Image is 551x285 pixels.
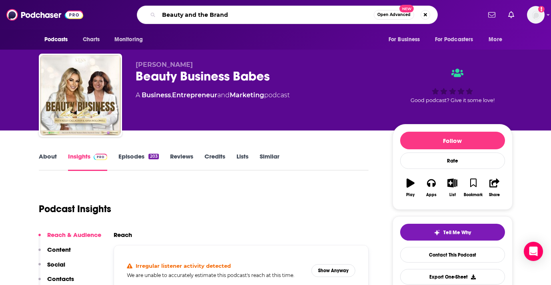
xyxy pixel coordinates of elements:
[489,193,500,197] div: Share
[527,6,545,24] span: Logged in as SolComms
[399,5,414,12] span: New
[39,153,57,171] a: About
[421,173,442,202] button: Apps
[434,229,440,236] img: tell me why sparkle
[38,261,65,275] button: Social
[400,247,505,263] a: Contact This Podcast
[464,193,483,197] div: Bookmark
[136,263,231,269] h4: Irregular listener activity detected
[389,34,420,45] span: For Business
[118,153,158,171] a: Episodes203
[204,153,225,171] a: Credits
[524,242,543,261] div: Open Intercom Messenger
[68,153,108,171] a: InsightsPodchaser Pro
[430,32,485,47] button: open menu
[47,261,65,268] p: Social
[400,224,505,241] button: tell me why sparkleTell Me Why
[527,6,545,24] img: User Profile
[136,61,193,68] span: [PERSON_NAME]
[47,246,71,253] p: Content
[230,91,264,99] a: Marketing
[443,229,471,236] span: Tell Me Why
[484,173,505,202] button: Share
[83,34,100,45] span: Charts
[114,231,132,239] h2: Reach
[449,193,456,197] div: List
[538,6,545,12] svg: Add a profile image
[236,153,248,171] a: Lists
[400,153,505,169] div: Rate
[39,203,111,215] h1: Podcast Insights
[137,6,438,24] div: Search podcasts, credits, & more...
[406,193,415,197] div: Play
[172,91,217,99] a: Entrepreneur
[426,193,437,197] div: Apps
[39,32,78,47] button: open menu
[527,6,545,24] button: Show profile menu
[393,61,513,110] div: Good podcast? Give it some love!
[400,132,505,149] button: Follow
[383,32,430,47] button: open menu
[505,8,517,22] a: Show notifications dropdown
[442,173,463,202] button: List
[485,8,499,22] a: Show notifications dropdown
[47,231,101,239] p: Reach & Audience
[78,32,105,47] a: Charts
[114,34,143,45] span: Monitoring
[38,231,101,246] button: Reach & Audience
[463,173,484,202] button: Bookmark
[483,32,512,47] button: open menu
[377,13,411,17] span: Open Advanced
[217,91,230,99] span: and
[170,153,193,171] a: Reviews
[159,8,374,21] input: Search podcasts, credits, & more...
[260,153,279,171] a: Similar
[400,269,505,285] button: Export One-Sheet
[136,90,290,100] div: A podcast
[44,34,68,45] span: Podcasts
[374,10,414,20] button: Open AdvancedNew
[109,32,153,47] button: open menu
[127,272,305,278] h5: We are unable to accurately estimate this podcast's reach at this time.
[171,91,172,99] span: ,
[38,246,71,261] button: Content
[47,275,74,283] p: Contacts
[400,173,421,202] button: Play
[94,154,108,160] img: Podchaser Pro
[148,154,158,159] div: 203
[6,7,83,22] img: Podchaser - Follow, Share and Rate Podcasts
[489,34,502,45] span: More
[311,264,355,277] button: Show Anyway
[40,55,120,135] img: Beauty Business Babes
[142,91,171,99] a: Business
[435,34,473,45] span: For Podcasters
[411,97,495,103] span: Good podcast? Give it some love!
